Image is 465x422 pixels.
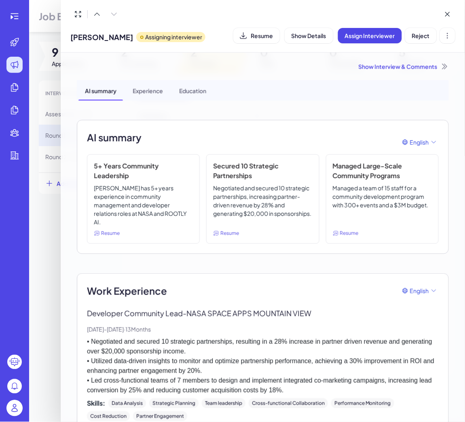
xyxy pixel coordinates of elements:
div: Performance Monitoring [331,399,394,408]
div: Cross-functional Collaboration [249,399,328,408]
p: Negotiated and secured 10 strategic partnerships, increasing partner-driven revenue by 28% and ge... [213,184,312,226]
p: Managed a team of 15 staff for a community development program with 300+ events and a $3M budget. [333,184,432,226]
h3: Secured 10 Strategic Partnerships [213,161,312,181]
span: Show Details [292,32,326,39]
span: Resume [101,230,120,237]
span: Resume [251,32,273,39]
span: Skills: [87,399,105,408]
div: Show Interview & Comments [77,62,449,70]
p: • Negotiated and secured 10 strategic partnerships, resulting in a 28% increase in partner driven... [87,337,439,395]
span: Resume [340,230,359,237]
div: Strategic Planning [149,399,199,408]
div: AI summary [78,80,123,100]
div: Cost Reduction [87,411,130,421]
p: Developer Community Lead - NASA SPACE APPS MOUNTAIN VIEW [87,308,439,319]
button: Assign Interviewer [338,28,402,43]
div: Team leadership [202,399,245,408]
span: [PERSON_NAME] [70,32,133,43]
h2: AI summary [87,130,142,145]
span: Reject [412,32,430,39]
p: [DATE] - [DATE] · 13 Months [87,325,439,334]
div: Experience [126,80,169,100]
span: Assign Interviewer [345,32,395,39]
p: Assigning interviewer [145,33,202,41]
button: Show Details [285,28,333,43]
h3: 5+ Years Community Leadership [94,161,193,181]
button: Resume [233,28,280,43]
p: [PERSON_NAME] has 5+ years experience in community management and developer relations roles at NA... [94,184,193,226]
span: English [410,287,429,295]
span: English [410,138,429,147]
div: Partner Engagement [133,411,187,421]
span: Work Experience [87,283,167,298]
button: Reject [405,28,437,43]
h3: Managed Large-Scale Community Programs [333,161,432,181]
span: Resume [220,230,239,237]
div: Education [173,80,213,100]
div: Data Analysis [108,399,146,408]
